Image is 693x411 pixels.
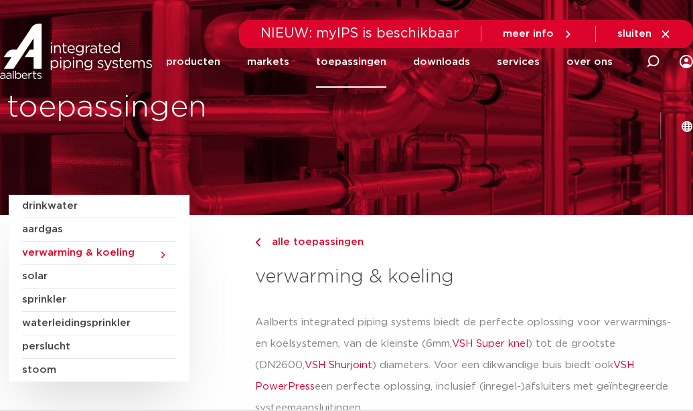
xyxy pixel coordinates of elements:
[247,36,289,88] a: markets
[305,360,372,370] a: VSH Shurjoint
[166,36,613,88] nav: Menu
[22,359,176,382] a: stoom
[255,238,260,247] img: chevron-right.svg
[452,339,528,349] a: VSH Super knel
[497,36,540,88] a: services
[166,36,220,88] a: producten
[22,195,176,218] a: drinkwater
[22,312,176,335] a: waterleidingsprinkler
[617,29,651,39] span: sluiten
[413,36,470,88] a: downloads
[22,242,176,265] a: verwarming & koeling
[680,47,693,76] div: my IPS
[22,289,176,312] a: sprinkler
[503,28,574,40] a: meer info
[255,264,684,291] h3: verwarming & koeling
[264,237,364,247] span: alle toepassingen
[255,360,634,392] a: VSH PowerPress
[22,265,176,289] a: solar
[260,27,459,40] span: NIEUW: myIPS is beschikbaar
[255,234,684,250] a: alle toepassingen
[22,218,176,242] a: aardgas
[503,29,554,39] span: meer info
[566,36,613,88] a: over ons
[22,335,176,359] a: perslucht
[316,36,386,88] a: toepassingen
[617,28,672,40] a: sluiten
[7,86,340,129] h1: toepassingen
